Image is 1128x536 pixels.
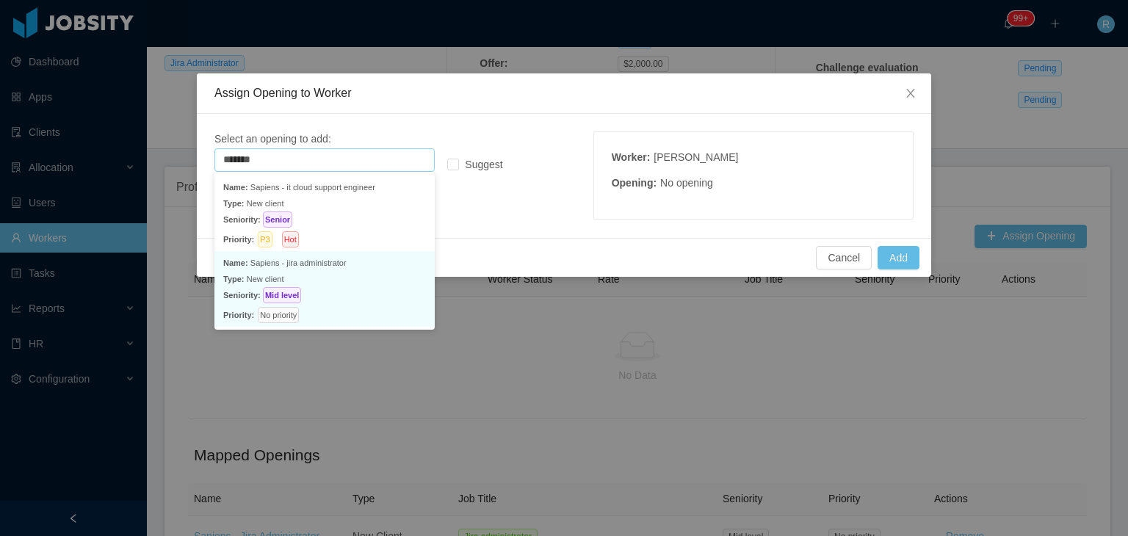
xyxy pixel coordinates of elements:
span: Seniority: [223,291,261,300]
div: Assign Opening to Worker [214,85,914,101]
button: Close [890,73,931,115]
strong: Opening : [612,177,657,189]
span: Type: [223,199,245,208]
i: icon: close [905,87,916,99]
p: New client [223,195,426,211]
span: Mid level [263,287,301,303]
p: Sapiens - jira administrator [223,255,426,271]
span: No opening [660,177,713,189]
button: Add [878,246,919,269]
span: Hot [282,231,299,247]
span: Select an opening to add: [214,133,331,145]
span: Name: [223,258,248,267]
span: Seniority: [223,215,261,224]
span: Priority: [223,231,254,247]
span: Suggest [459,159,508,170]
span: P3 [258,231,272,247]
strong: Worker : [612,151,651,163]
span: Priority: [223,307,254,323]
p: New client [223,271,426,287]
span: [PERSON_NAME] [654,151,738,163]
button: Cancel [816,246,872,269]
p: Sapiens - it cloud support engineer [223,179,426,195]
span: Senior [263,211,292,228]
span: Name: [223,183,248,192]
span: No priority [258,307,299,323]
span: Type: [223,275,245,283]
